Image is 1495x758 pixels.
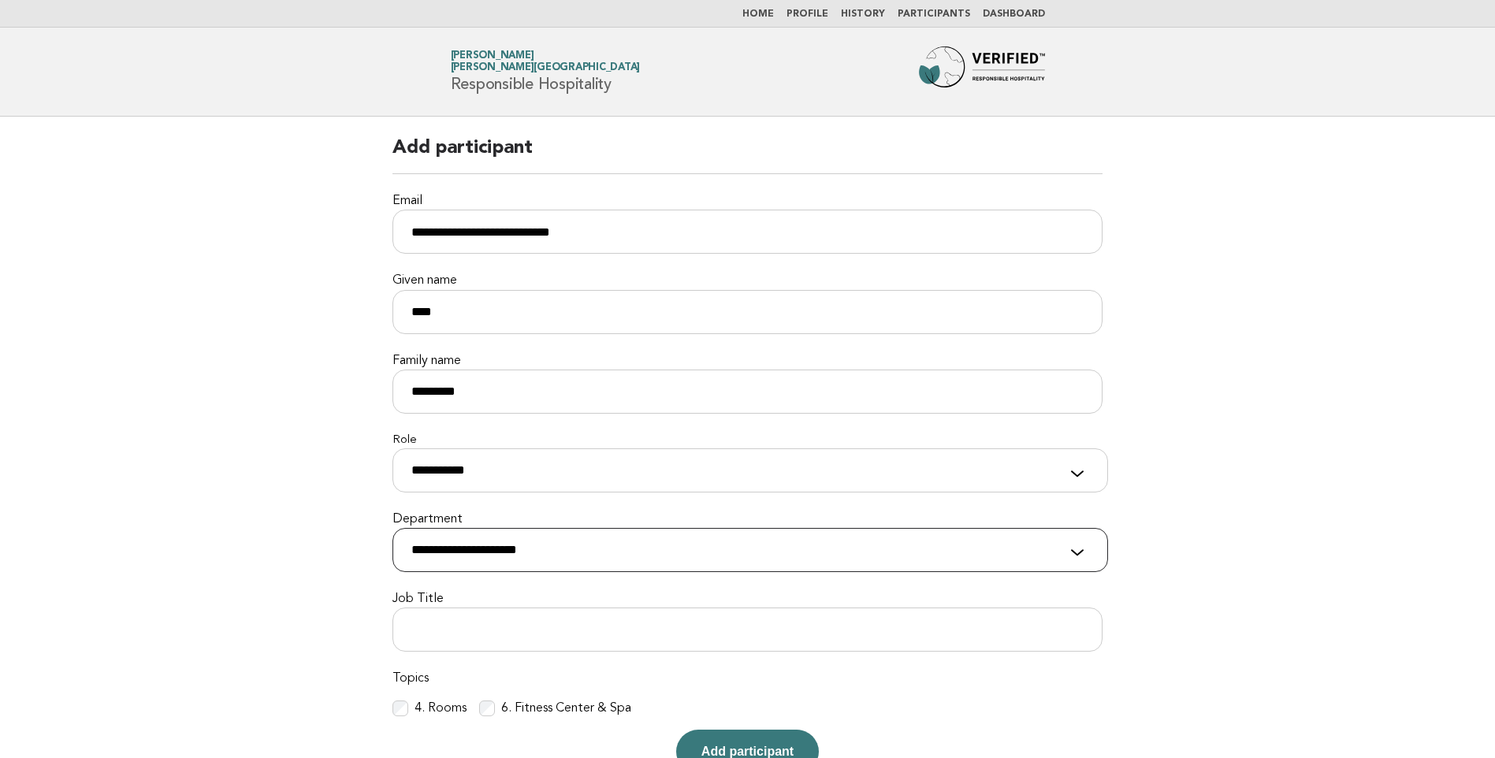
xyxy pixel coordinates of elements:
label: Role [392,433,1103,448]
a: Home [742,9,774,19]
span: [PERSON_NAME][GEOGRAPHIC_DATA] [451,63,641,73]
label: 6. Fitness Center & Spa [501,700,631,717]
label: Family name [392,353,1103,370]
a: Dashboard [983,9,1045,19]
h2: Add participant [392,136,1103,174]
label: Given name [392,273,1103,289]
h1: Responsible Hospitality [451,51,641,92]
label: Department [392,511,1103,528]
label: Job Title [392,591,1103,608]
label: 4. Rooms [415,700,467,717]
label: Topics [392,671,1103,687]
img: Forbes Travel Guide [919,46,1045,97]
label: Email [392,193,1103,210]
a: [PERSON_NAME][PERSON_NAME][GEOGRAPHIC_DATA] [451,50,641,72]
a: Profile [787,9,828,19]
a: Participants [898,9,970,19]
a: History [841,9,885,19]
